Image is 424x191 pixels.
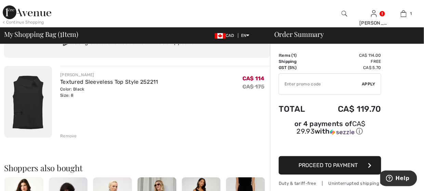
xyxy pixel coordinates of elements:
span: CA$ 114 [242,75,265,82]
span: Proceed to Payment [299,162,358,168]
img: Canadian Dollar [215,33,226,39]
img: My Info [371,10,377,18]
div: or 4 payments of with [279,121,381,136]
span: CAD [215,33,237,38]
iframe: Opens a widget where you can find more information [380,170,417,188]
div: < Continue Shopping [3,19,44,25]
img: Textured Sleeveless Top Style 252211 [4,66,52,138]
img: My Bag [401,10,407,18]
div: Remove [60,133,77,139]
button: Proceed to Payment [279,156,381,175]
td: CA$ 5.70 [318,65,381,71]
div: [PERSON_NAME] [60,72,158,78]
span: My Shopping Bag ( Item) [4,31,78,38]
span: CA$ 29.93 [297,120,366,135]
td: Items ( ) [279,52,318,58]
span: 1 [293,53,295,58]
td: CA$ 119.70 [318,97,381,121]
div: Order Summary [266,31,420,38]
td: CA$ 114.00 [318,52,381,58]
div: Color: Black Size: 8 [60,86,158,98]
span: 1 [410,11,412,17]
td: GST (5%) [279,65,318,71]
img: Sezzle [330,129,355,135]
td: Free [318,58,381,65]
iframe: PayPal-paypal [279,138,381,154]
img: search the website [342,10,347,18]
h2: Shoppers also bought [4,164,270,172]
img: 1ère Avenue [3,5,51,19]
td: Shipping [279,58,318,65]
span: Apply [362,81,376,87]
span: 1 [60,29,62,38]
td: Total [279,97,318,121]
s: CA$ 175 [242,83,265,90]
div: or 4 payments ofCA$ 29.93withSezzle Click to learn more about Sezzle [279,121,381,138]
a: 1 [389,10,418,18]
input: Promo code [279,74,362,94]
div: Duty & tariff-free | Uninterrupted shipping [279,180,381,187]
a: Textured Sleeveless Top Style 252211 [60,79,158,85]
span: EN [241,33,250,38]
a: Sign In [371,10,377,17]
div: [PERSON_NAME] [359,19,388,27]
